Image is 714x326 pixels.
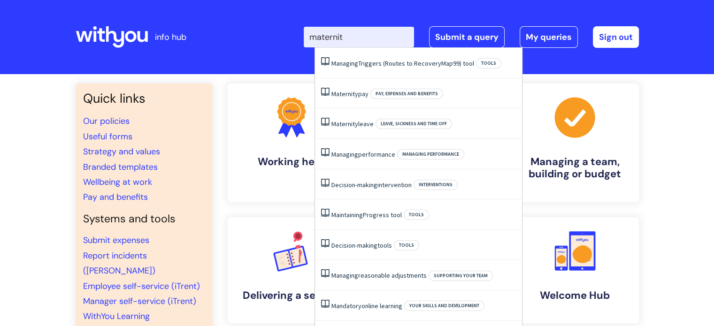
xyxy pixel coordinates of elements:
[331,120,358,128] span: Maternity
[304,26,639,48] div: | -
[376,119,452,129] span: Leave, sickness and time off
[331,271,358,280] span: Managing
[414,180,458,190] span: Interventions
[520,26,578,48] a: My queries
[331,241,392,250] a: Decision-makingtools
[476,58,501,68] span: Tools
[331,181,412,189] a: Decision-makingintervention
[304,27,414,47] input: Search
[83,235,149,246] a: Submit expenses
[83,115,130,127] a: Our policies
[593,26,639,48] a: Sign out
[331,120,374,128] a: Maternityleave
[228,217,355,323] a: Delivering a service
[83,146,160,157] a: Strategy and values
[511,83,639,202] a: Managing a team, building or budget
[519,289,631,302] h4: Welcome Hub
[83,131,132,142] a: Useful forms
[357,241,377,250] span: making
[83,250,155,276] a: Report incidents ([PERSON_NAME])
[370,89,443,99] span: Pay, expenses and benefits
[83,311,150,322] a: WithYou Learning
[397,149,464,159] span: Managing performance
[83,296,196,307] a: Manager self-service (iTrent)
[331,211,363,219] span: Maintaining
[331,90,369,98] a: Maternitypay
[394,240,419,250] span: Tools
[83,176,152,188] a: Wellbeing at work
[235,289,348,302] h4: Delivering a service
[441,59,453,68] span: Map
[235,156,348,168] h4: Working here
[83,161,158,173] a: Branded templates
[404,210,429,220] span: Tools
[83,91,205,106] h3: Quick links
[331,271,427,280] a: Managingreasonable adjustments
[155,30,186,45] p: info hub
[429,271,493,281] span: Supporting your team
[519,156,631,181] h4: Managing a team, building or budget
[331,302,402,310] a: Mandatoryonline learning
[511,217,639,323] a: Welcome Hub
[83,191,148,203] a: Pay and benefits
[404,301,484,311] span: Your skills and development
[83,212,205,226] h4: Systems and tools
[429,26,505,48] a: Submit a query
[228,83,355,202] a: Working here
[331,150,358,159] span: Managing
[331,150,395,159] a: Managingperformance
[331,90,358,98] span: Maternity
[357,181,377,189] span: making
[331,211,402,219] a: MaintainingProgress tool
[331,59,358,68] span: Managing
[83,281,200,292] a: Employee self-service (iTrent)
[331,59,474,68] a: ManagingTriggers (Routes to RecoveryMap99) tool
[331,302,361,310] span: Mandatory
